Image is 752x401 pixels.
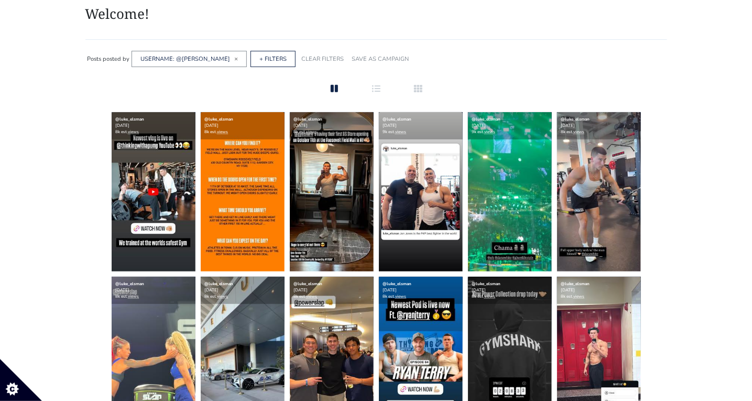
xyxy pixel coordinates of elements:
[128,294,139,299] a: views
[383,116,412,122] a: @luke_elsman
[561,281,590,287] a: @luke_elsman
[205,281,234,287] a: @luke_elsman
[561,116,590,122] a: @luke_elsman
[217,294,228,299] a: views
[85,6,667,22] h1: Welcome!
[383,281,412,287] a: @luke_elsman
[574,129,585,135] a: views
[116,116,145,122] a: @luke_elsman
[112,112,195,139] div: [DATE] 8k est.
[234,55,238,63] span: ×
[259,55,287,63] a: + FILTERS
[103,51,121,67] div: posted
[468,112,552,139] div: [DATE] 9k est.
[301,55,344,63] a: CLEAR FILTERS
[307,129,318,135] a: views
[396,294,407,299] a: views
[468,277,552,304] div: [DATE] 8k est.
[217,129,228,135] a: views
[128,129,139,135] a: views
[294,116,323,122] a: @luke_elsman
[87,51,101,67] div: Posts
[123,51,129,67] div: by
[352,55,409,63] a: SAVE AS CAMPAIGN
[294,281,323,287] a: @luke_elsman
[307,294,318,299] a: views
[205,116,234,122] a: @luke_elsman
[112,277,195,304] div: [DATE] 8k est.
[201,277,285,304] div: [DATE] 8k est.
[485,294,496,299] a: views
[472,116,501,122] a: @luke_elsman
[116,281,145,287] a: @luke_elsman
[557,277,641,304] div: [DATE] 8k est.
[472,281,501,287] a: @luke_elsman
[379,277,463,304] div: [DATE] 8k est.
[396,129,407,135] a: views
[574,294,585,299] a: views
[379,112,463,139] div: [DATE] 9k est.
[485,129,496,135] a: views
[201,112,285,139] div: [DATE] 8k est.
[557,112,641,139] div: [DATE] 8k est.
[290,277,374,304] div: [DATE] 8k est.
[290,112,374,139] div: [DATE] 8k est.
[140,55,230,63] a: USERNAME: @[PERSON_NAME]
